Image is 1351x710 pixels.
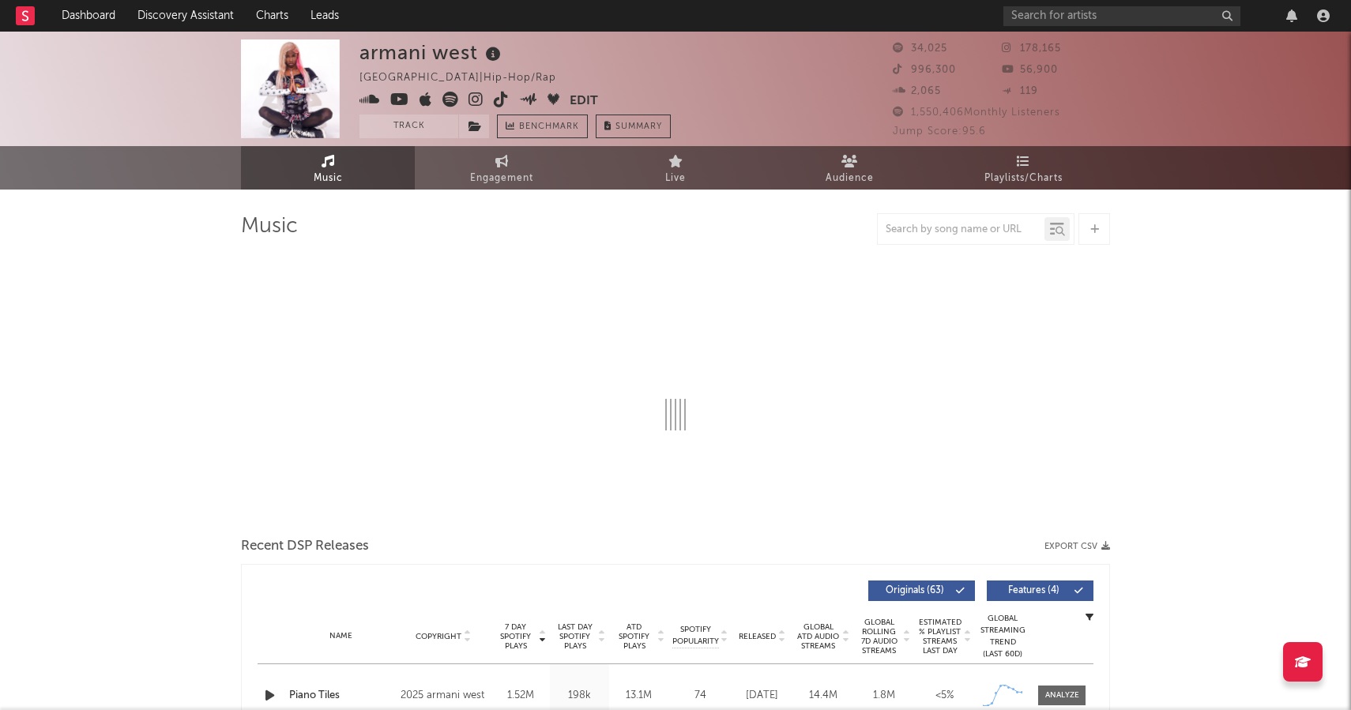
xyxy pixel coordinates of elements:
[241,537,369,556] span: Recent DSP Releases
[762,146,936,190] a: Audience
[857,688,910,704] div: 1.8M
[615,122,662,131] span: Summary
[739,632,776,641] span: Released
[984,169,1063,188] span: Playlists/Charts
[879,586,951,595] span: Originals ( 63 )
[613,688,664,704] div: 13.1M
[289,688,393,704] a: Piano Tiles
[893,43,947,54] span: 34,025
[596,115,671,138] button: Summary
[359,39,505,66] div: armani west
[1002,65,1058,75] span: 56,900
[495,622,536,651] span: 7 Day Spotify Plays
[796,622,840,651] span: Global ATD Audio Streams
[1002,86,1038,96] span: 119
[554,622,596,651] span: Last Day Spotify Plays
[241,146,415,190] a: Music
[987,580,1093,601] button: Features(4)
[893,107,1060,118] span: 1,550,406 Monthly Listeners
[672,688,728,704] div: 74
[495,688,546,704] div: 1.52M
[1044,542,1110,551] button: Export CSV
[918,618,962,656] span: Estimated % Playlist Streams Last Day
[893,65,956,75] span: 996,300
[416,632,461,641] span: Copyright
[519,118,579,137] span: Benchmark
[893,86,941,96] span: 2,065
[415,146,589,190] a: Engagement
[613,622,655,651] span: ATD Spotify Plays
[589,146,762,190] a: Live
[314,169,343,188] span: Music
[554,688,605,704] div: 198k
[1002,43,1061,54] span: 178,165
[665,169,686,188] span: Live
[979,613,1026,660] div: Global Streaming Trend (Last 60D)
[497,115,588,138] a: Benchmark
[359,115,458,138] button: Track
[401,686,487,705] div: 2025 armani west
[289,630,393,642] div: Name
[570,92,598,111] button: Edit
[936,146,1110,190] a: Playlists/Charts
[672,624,719,648] span: Spotify Popularity
[878,224,1044,236] input: Search by song name or URL
[997,586,1070,595] span: Features ( 4 )
[359,69,574,88] div: [GEOGRAPHIC_DATA] | Hip-Hop/Rap
[736,688,788,704] div: [DATE]
[893,126,986,137] span: Jump Score: 95.6
[796,688,849,704] div: 14.4M
[868,580,975,601] button: Originals(63)
[470,169,533,188] span: Engagement
[826,169,874,188] span: Audience
[1003,6,1240,26] input: Search for artists
[918,688,971,704] div: <5%
[857,618,901,656] span: Global Rolling 7D Audio Streams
